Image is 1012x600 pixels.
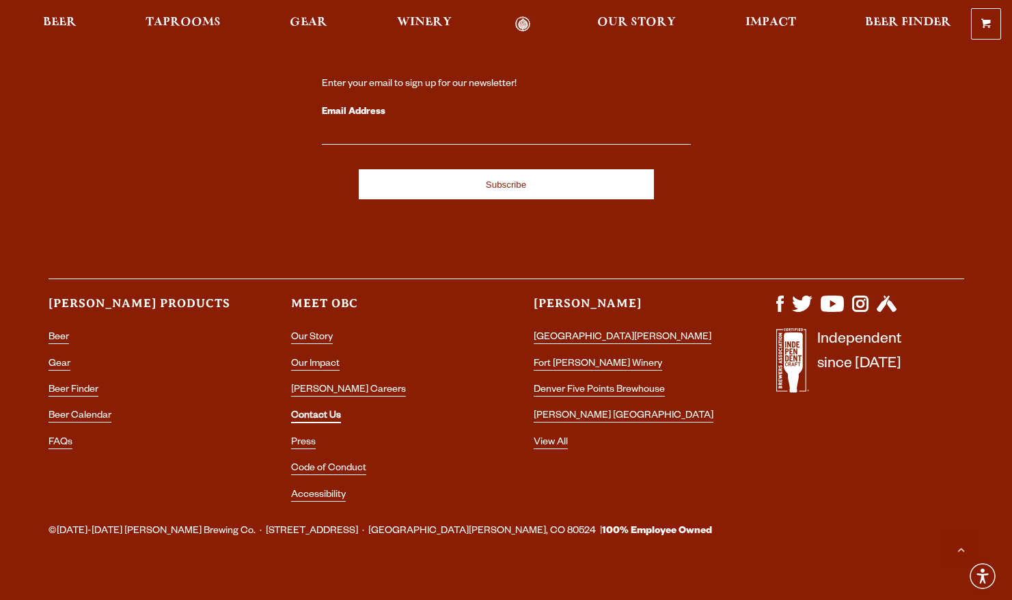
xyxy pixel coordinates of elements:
[49,296,236,324] h3: [PERSON_NAME] Products
[34,16,85,32] a: Beer
[43,17,77,28] span: Beer
[856,16,960,32] a: Beer Finder
[291,411,341,423] a: Contact Us
[534,385,665,397] a: Denver Five Points Brewhouse
[291,438,316,449] a: Press
[137,16,230,32] a: Taprooms
[944,532,978,566] a: Scroll to top
[746,17,796,28] span: Impact
[534,296,722,324] h3: [PERSON_NAME]
[49,523,712,541] span: ©[DATE]-[DATE] [PERSON_NAME] Brewing Co. · [STREET_ADDRESS] · [GEOGRAPHIC_DATA][PERSON_NAME], CO ...
[534,411,713,423] a: [PERSON_NAME] [GEOGRAPHIC_DATA]
[146,17,221,28] span: Taprooms
[865,17,951,28] span: Beer Finder
[497,16,548,32] a: Odell Home
[534,359,662,371] a: Fort [PERSON_NAME] Winery
[291,490,346,502] a: Accessibility
[388,16,461,32] a: Winery
[49,359,70,371] a: Gear
[291,359,340,371] a: Our Impact
[597,17,676,28] span: Our Story
[322,78,691,91] div: Enter your email to sign up for our newsletter!
[968,561,998,591] div: Accessibility Menu
[602,526,712,537] strong: 100% Employee Owned
[852,305,869,316] a: Visit us on Instagram
[49,385,98,397] a: Beer Finder
[534,332,711,344] a: [GEOGRAPHIC_DATA][PERSON_NAME]
[792,305,812,316] a: Visit us on X (formerly Twitter)
[290,17,327,28] span: Gear
[281,16,336,32] a: Gear
[49,438,72,449] a: FAQs
[49,411,111,423] a: Beer Calendar
[776,305,784,316] a: Visit us on Facebook
[291,296,479,324] h3: Meet OBC
[737,16,805,32] a: Impact
[291,463,366,475] a: Code of Conduct
[877,305,897,316] a: Visit us on Untappd
[397,17,452,28] span: Winery
[322,104,691,122] label: Email Address
[588,16,685,32] a: Our Story
[821,305,844,316] a: Visit us on YouTube
[291,332,333,344] a: Our Story
[534,438,568,449] a: View All
[817,328,901,400] p: Independent since [DATE]
[49,332,69,344] a: Beer
[359,169,654,199] input: Subscribe
[291,385,406,397] a: [PERSON_NAME] Careers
